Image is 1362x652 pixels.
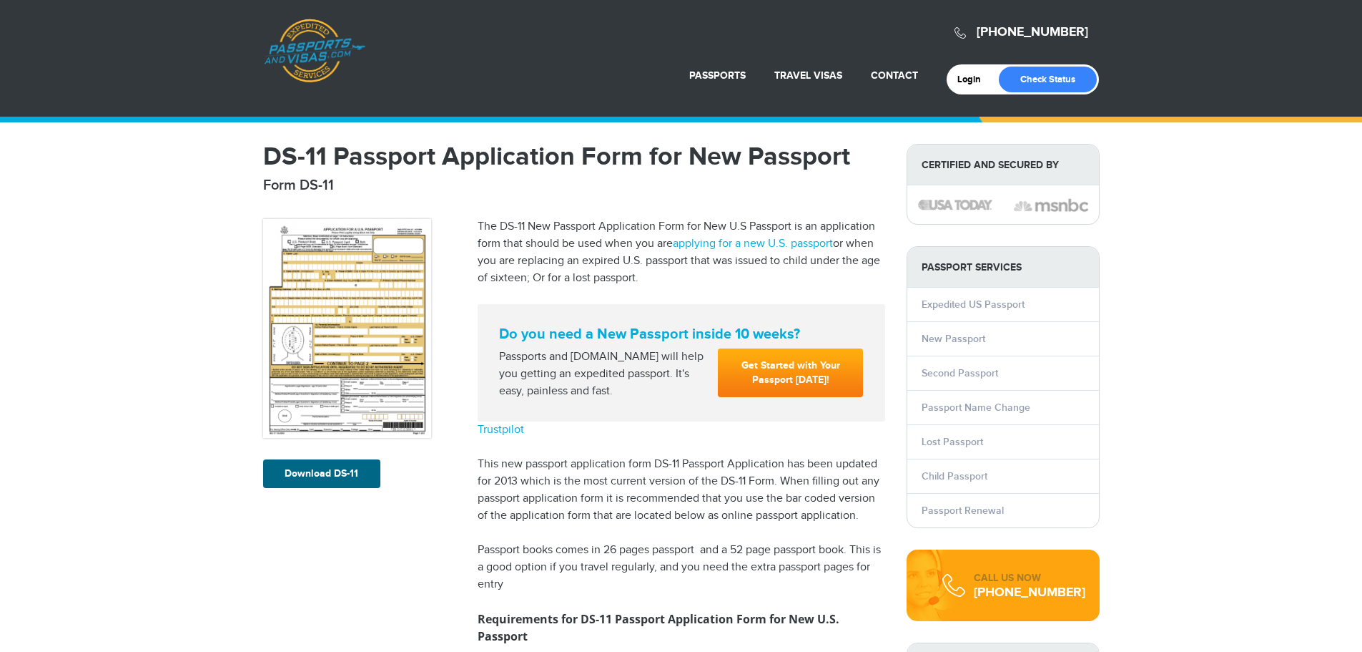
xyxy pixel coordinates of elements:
img: DS-11 [263,219,431,438]
a: Expedited US Passport [922,298,1025,311]
strong: Certified and Secured by [907,145,1099,185]
div: CALL US NOW [974,571,1085,585]
img: image description [918,200,992,210]
h3: Requirements for DS-11 Passport Application Form for New U.S. Passport [478,610,885,645]
a: Contact [871,69,918,82]
img: image description [1014,197,1088,214]
p: This new passport application form DS-11 Passport Application has been updated for 2013 which is ... [478,456,885,525]
strong: PASSPORT SERVICES [907,247,1099,288]
a: Trustpilot [478,423,524,437]
a: Passport Renewal [922,505,1004,517]
a: Passports [689,69,746,82]
a: Check Status [999,67,1097,92]
div: Passports and [DOMAIN_NAME] will help you getting an expedited passport. It's easy, painless and ... [493,349,713,400]
a: Second Passport [922,367,998,379]
a: Child Passport [922,470,987,482]
a: Download DS-11 [263,459,380,488]
strong: Do you need a New Passport inside 10 weeks? [499,326,864,343]
a: Login [957,74,991,85]
p: Passport books comes in 26 pages passport and a 52 page passport book. This is a good option if y... [478,542,885,593]
a: Passport Name Change [922,402,1030,414]
a: [PHONE_NUMBER] [977,24,1088,40]
a: Travel Visas [774,69,842,82]
p: The DS-11 New Passport Application Form for New U.S Passport is an application form that should b... [478,218,885,287]
div: [PHONE_NUMBER] [974,585,1085,600]
a: Lost Passport [922,436,983,448]
a: New Passport [922,333,985,345]
a: Passports & [DOMAIN_NAME] [264,19,365,83]
a: applying for a new U.S. passport [673,237,833,250]
h2: Form DS-11 [263,177,885,194]
a: Get Started with Your Passport [DATE]! [718,349,863,397]
h1: DS-11 Passport Application Form for New Passport [263,144,885,170]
